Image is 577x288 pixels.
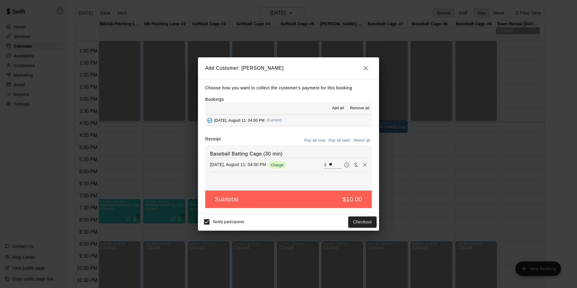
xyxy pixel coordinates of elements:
[342,162,351,167] span: Pay later
[351,162,360,167] span: Waive payment
[214,118,265,122] span: [DATE], August 11: 04:00 PM
[215,195,238,203] h5: Subtotal
[198,57,379,79] h2: Add Customer: [PERSON_NAME]
[266,118,282,122] span: (Current)
[205,84,372,92] p: Choose how you want to collect the customer's payment for this booking
[352,136,372,145] button: Waive all
[348,104,372,113] button: Remove all
[328,104,348,113] button: Add all
[350,105,369,111] span: Remove all
[348,216,377,228] button: Checkout
[205,97,224,102] label: Bookings
[360,160,369,169] button: Remove
[327,136,352,145] button: Pay all later
[210,162,266,168] p: [DATE], August 11: 04:00 PM
[324,162,327,168] p: $
[205,136,221,145] label: Receipt
[205,116,214,125] button: Added - Collect Payment
[213,220,244,224] span: Notify participants
[268,163,286,167] span: Charge
[343,195,362,203] h5: $10.00
[205,115,372,126] button: Added - Collect Payment[DATE], August 11: 04:00 PM(Current)
[303,136,327,145] button: Pay all now
[210,150,367,158] h6: Baseball Batting Cage (30 min)
[332,105,344,111] span: Add all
